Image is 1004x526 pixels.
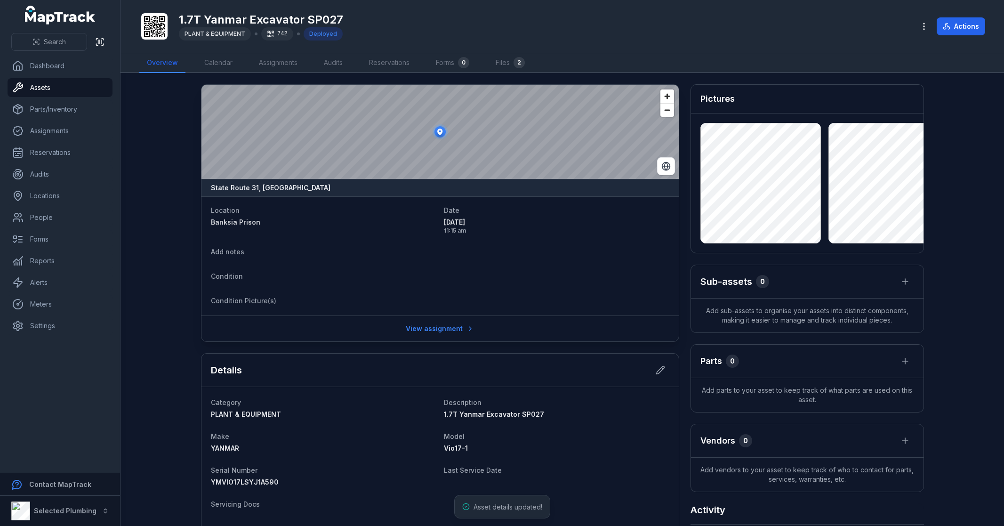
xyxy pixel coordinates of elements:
button: Zoom in [660,89,674,103]
span: Category [211,398,241,406]
canvas: Map [201,85,679,179]
h3: Vendors [700,434,735,447]
span: Description [444,398,482,406]
div: 0 [726,355,739,368]
a: Audits [8,165,112,184]
strong: State Route 31, [GEOGRAPHIC_DATA] [211,183,330,193]
a: Reports [8,251,112,270]
a: Overview [139,53,185,73]
span: Add sub-assets to organise your assets into distinct components, making it easier to manage and t... [691,299,924,332]
a: Assets [8,78,112,97]
a: Files2 [488,53,532,73]
div: 0 [739,434,752,447]
span: Asset details updated! [474,503,542,511]
strong: Contact MapTrack [29,480,91,488]
a: Locations [8,186,112,205]
span: YANMAR [211,444,239,452]
span: 11:15 am [444,227,669,235]
a: Dashboard [8,57,112,75]
span: [DATE] [444,218,669,227]
h2: Activity [691,503,725,517]
span: YMVIO17LSYJ1A590 [211,478,279,486]
span: Add vendors to your asset to keep track of who to contact for parts, services, warranties, etc. [691,458,924,492]
button: Zoom out [660,103,674,117]
div: 0 [458,57,469,68]
a: Settings [8,316,112,335]
span: PLANT & EQUIPMENT [211,410,281,418]
a: Meters [8,295,112,314]
a: Parts/Inventory [8,100,112,119]
h3: Parts [700,355,722,368]
span: Model [444,432,465,440]
span: Location [211,206,240,214]
h3: Pictures [700,92,735,105]
h2: Details [211,364,242,377]
a: Reservations [8,143,112,162]
a: Forms [8,230,112,249]
span: Search [44,37,66,47]
span: Serial Number [211,466,257,474]
a: Assignments [8,121,112,140]
span: Add parts to your asset to keep track of what parts are used on this asset. [691,378,924,412]
span: PLANT & EQUIPMENT [185,30,245,37]
span: Date [444,206,459,214]
div: 742 [261,27,293,40]
strong: Selected Plumbing [34,507,96,515]
a: Alerts [8,273,112,292]
div: Deployed [304,27,343,40]
span: 1.7T Yanmar Excavator SP027 [444,410,544,418]
a: People [8,208,112,227]
a: Audits [316,53,350,73]
a: Forms0 [428,53,477,73]
span: Last Service Date [444,466,502,474]
a: View assignment [400,320,480,338]
h1: 1.7T Yanmar Excavator SP027 [179,12,343,27]
button: Search [11,33,87,51]
a: Assignments [251,53,305,73]
span: Banksia Prison [211,218,260,226]
a: Banksia Prison [211,218,436,227]
a: Reservations [361,53,417,73]
a: MapTrack [25,6,96,24]
button: Actions [937,17,985,35]
time: 9/17/2025, 11:15:37 AM [444,218,669,235]
span: Add notes [211,248,244,256]
div: 2 [514,57,525,68]
button: Switch to Satellite View [657,157,675,175]
span: Condition Picture(s) [211,297,276,305]
span: Servicing Docs [211,500,260,508]
span: Make [211,432,229,440]
span: Vio17-1 [444,444,468,452]
span: Condition [211,272,243,280]
div: 0 [756,275,769,288]
a: Calendar [197,53,240,73]
h2: Sub-assets [700,275,752,288]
